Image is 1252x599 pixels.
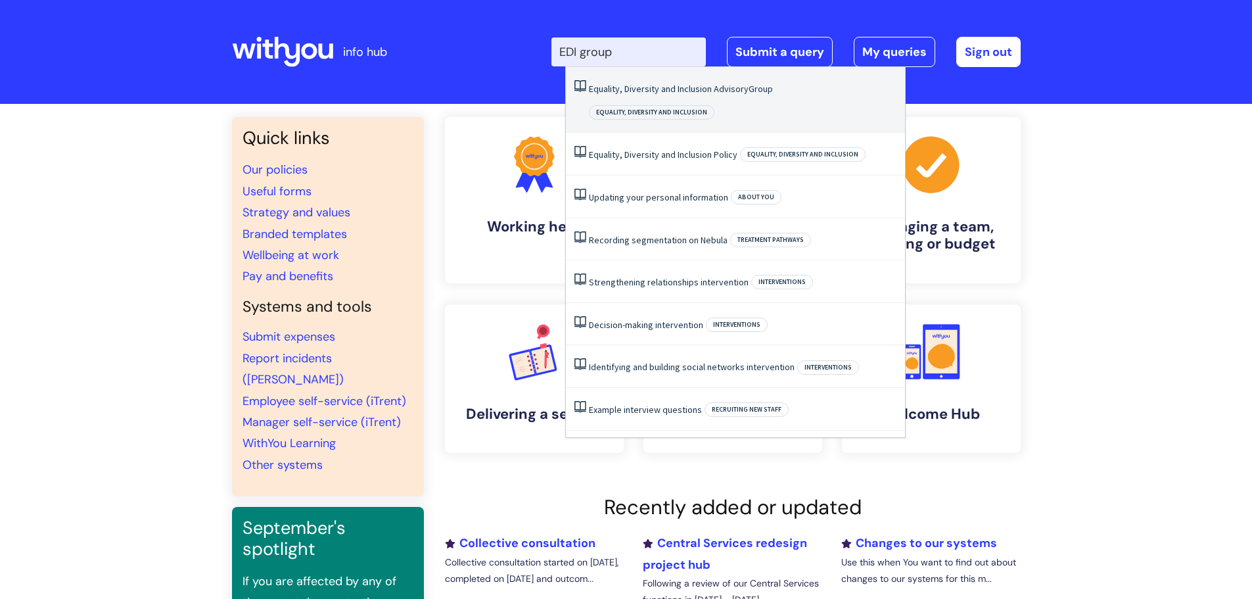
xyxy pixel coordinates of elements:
h4: Systems and tools [243,298,413,316]
a: Our policies [243,162,308,178]
a: Submit a query [727,37,833,67]
p: Collective consultation started on [DATE], completed on [DATE] and outcom... [445,554,624,587]
a: Manager self-service (iTrent) [243,414,401,430]
a: Central Services redesign project hub [643,535,807,572]
input: Search [551,37,706,66]
span: Recruiting new staff [705,402,789,417]
h4: Managing a team, building or budget [852,218,1010,253]
span: Equality, Diversity and Inclusion [740,147,866,162]
a: My queries [854,37,935,67]
div: | - [551,37,1021,67]
a: Updating your personal information [589,191,728,203]
a: Collective consultation [445,535,595,551]
a: WithYou Learning [243,435,336,451]
a: Recording segmentation on Nebula [589,234,728,246]
a: Decision-making intervention [589,319,703,331]
a: Example interview questions [589,404,702,416]
a: Wellbeing at work [243,247,339,263]
a: Strengthening relationships intervention [589,276,749,288]
h3: Quick links [243,128,413,149]
a: Branded templates [243,226,347,242]
a: Delivering a service [445,304,624,453]
h4: Working here [455,218,613,235]
a: Identifying and building social networks intervention [589,361,795,373]
a: Equality, Diversity and Inclusion AdvisoryGroup [589,83,773,95]
span: Treatment pathways [730,233,811,247]
span: Interventions [751,275,813,289]
a: Welcome Hub [842,304,1021,453]
span: About you [731,190,781,204]
a: Equality, Diversity and Inclusion Policy [589,149,737,160]
a: Report incidents ([PERSON_NAME]) [243,350,344,387]
p: info hub [343,41,387,62]
a: Managing a team, building or budget [842,117,1021,283]
a: Other systems [243,457,323,473]
h4: Welcome Hub [852,406,1010,423]
span: Equality, Diversity and Inclusion [589,105,714,120]
p: Use this when You want to find out about changes to our systems for this m... [841,554,1020,587]
a: Sign out [956,37,1021,67]
h3: September's spotlight [243,517,413,560]
span: Interventions [797,360,859,375]
span: Interventions [706,318,768,332]
a: Changes to our systems [841,535,997,551]
a: Pay and benefits [243,268,333,284]
a: Strategy and values [243,204,350,220]
a: Working here [445,117,624,283]
a: Submit expenses [243,329,335,345]
a: Useful forms [243,183,312,199]
a: Employee self-service (iTrent) [243,393,406,409]
span: Group [749,83,773,95]
h2: Recently added or updated [445,495,1021,519]
h4: Delivering a service [455,406,613,423]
